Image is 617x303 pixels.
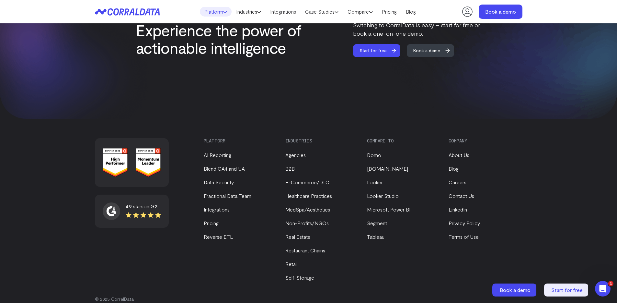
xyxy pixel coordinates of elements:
[343,7,377,17] a: Compare
[449,179,466,185] a: Careers
[367,193,399,199] a: Looker Studio
[367,138,438,143] h3: Compare to
[232,7,266,17] a: Industries
[126,202,161,210] div: 4.9 stars
[449,220,480,226] a: Privacy Policy
[285,234,311,240] a: Real Estate
[285,152,306,158] a: Agencies
[285,193,332,199] a: Healthcare Practices
[367,165,408,172] a: [DOMAIN_NAME]
[95,296,522,302] p: © 2025 CorralData
[449,206,467,212] a: LinkedIn
[367,206,410,212] a: Microsoft Power BI
[479,5,522,19] a: Book a demo
[204,206,230,212] a: Integrations
[285,274,314,281] a: Self-Storage
[103,202,161,220] a: 4.9 starson G2
[143,203,157,209] span: on G2
[449,165,459,172] a: Blog
[353,21,481,38] p: Switching to CorralData is easy – start for free or book a one-on-one demo.
[285,165,295,172] a: B2B
[285,179,329,185] a: E-Commerce/DTC
[353,44,406,57] a: Start for free
[377,7,401,17] a: Pricing
[367,220,387,226] a: Segment
[204,179,234,185] a: Data Security
[285,206,330,212] a: MedSpa/Aesthetics
[608,281,613,286] span: 1
[367,152,381,158] a: Domo
[407,44,460,57] a: Book a demo
[266,7,301,17] a: Integrations
[204,234,233,240] a: Reverse ETL
[204,193,251,199] a: Fractional Data Team
[353,44,393,57] span: Start for free
[204,165,245,172] a: Blend GA4 and UA
[285,261,298,267] a: Retail
[204,220,219,226] a: Pricing
[204,152,231,158] a: AI Reporting
[407,44,447,57] span: Book a demo
[200,7,232,17] a: Platform
[301,7,343,17] a: Case Studies
[595,281,611,297] iframe: Intercom live chat
[204,138,274,143] h3: Platform
[449,234,479,240] a: Terms of Use
[551,287,583,293] span: Start for free
[500,287,531,293] span: Book a demo
[401,7,420,17] a: Blog
[367,234,384,240] a: Tableau
[492,284,538,297] a: Book a demo
[544,284,589,297] a: Start for free
[285,247,325,253] a: Restaurant Chains
[449,193,474,199] a: Contact Us
[449,138,519,143] h3: Company
[367,179,383,185] a: Looker
[136,21,308,56] h2: Experience the power of actionable intelligence
[449,152,469,158] a: About Us
[285,138,356,143] h3: Industries
[285,220,329,226] a: Non-Profits/NGOs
